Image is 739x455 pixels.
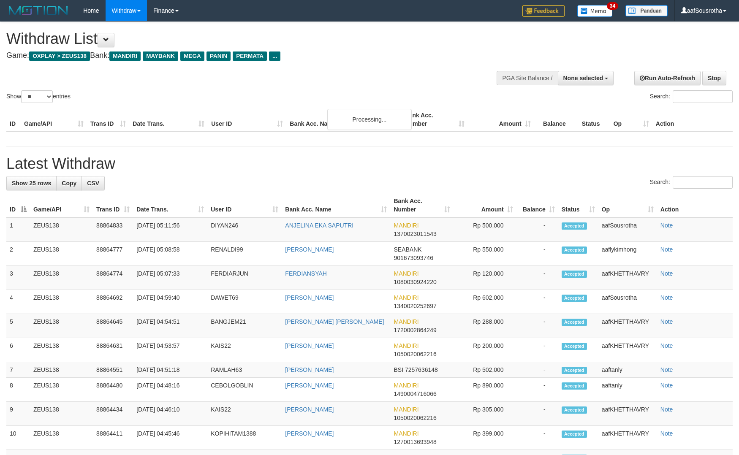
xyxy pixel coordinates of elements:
a: [PERSON_NAME] [PERSON_NAME] [285,318,384,325]
span: Copy 1270013693948 to clipboard [394,439,436,445]
label: Search: [650,90,733,103]
td: Rp 500,000 [454,217,516,242]
span: Accepted [562,367,587,374]
label: Search: [650,176,733,189]
td: CEBOLGOBLIN [207,378,282,402]
th: Status [579,108,610,132]
td: DAWET69 [207,290,282,314]
span: MANDIRI [394,342,418,349]
h1: Withdraw List [6,30,484,47]
a: [PERSON_NAME] [285,342,334,349]
h1: Latest Withdraw [6,155,733,172]
td: ZEUS138 [30,362,93,378]
img: Button%20Memo.svg [577,5,613,17]
a: Note [660,246,673,253]
th: ID [6,108,21,132]
a: [PERSON_NAME] [285,366,334,373]
td: ZEUS138 [30,314,93,338]
td: - [516,314,558,338]
td: aaflykimhong [598,242,657,266]
span: Copy 1050020062216 to clipboard [394,414,436,421]
td: - [516,217,558,242]
td: [DATE] 04:54:51 [133,314,207,338]
td: [DATE] 04:45:46 [133,426,207,450]
td: - [516,402,558,426]
th: Date Trans. [129,108,208,132]
th: Bank Acc. Number [401,108,467,132]
a: [PERSON_NAME] [285,406,334,413]
th: Bank Acc. Number: activate to sort column ascending [390,193,453,217]
th: Balance [534,108,579,132]
td: ZEUS138 [30,290,93,314]
td: 88864645 [93,314,133,338]
span: Accepted [562,431,587,438]
th: Game/API: activate to sort column ascending [30,193,93,217]
th: Bank Acc. Name: activate to sort column ascending [282,193,390,217]
th: Status: activate to sort column ascending [558,193,598,217]
span: Accepted [562,295,587,302]
span: MANDIRI [394,294,418,301]
a: Copy [56,176,82,190]
td: [DATE] 04:48:16 [133,378,207,402]
span: OXPLAY > ZEUS138 [29,51,90,61]
span: CSV [87,180,99,187]
td: ZEUS138 [30,426,93,450]
span: MANDIRI [394,318,418,325]
th: Date Trans.: activate to sort column ascending [133,193,207,217]
th: Amount [468,108,534,132]
td: Rp 502,000 [454,362,516,378]
th: Action [657,193,733,217]
th: User ID [208,108,286,132]
div: Processing... [327,109,412,130]
td: aafKHETTHAVRY [598,338,657,362]
a: Note [660,366,673,373]
td: 88864411 [93,426,133,450]
span: Accepted [562,222,587,230]
div: PGA Site Balance / [497,71,557,85]
th: Bank Acc. Name [286,108,401,132]
a: [PERSON_NAME] [285,430,334,437]
td: ZEUS138 [30,266,93,290]
th: User ID: activate to sort column ascending [207,193,282,217]
td: 88864434 [93,402,133,426]
span: MAYBANK [143,51,178,61]
td: ZEUS138 [30,217,93,242]
label: Show entries [6,90,71,103]
span: MANDIRI [394,382,418,389]
span: Show 25 rows [12,180,51,187]
span: ... [269,51,280,61]
span: MANDIRI [109,51,141,61]
a: Note [660,294,673,301]
span: Accepted [562,406,587,414]
span: 34 [607,2,618,10]
span: Copy 1050020062216 to clipboard [394,351,436,357]
td: Rp 399,000 [454,426,516,450]
a: Note [660,222,673,229]
span: Accepted [562,319,587,326]
td: - [516,426,558,450]
span: MANDIRI [394,430,418,437]
a: Note [660,406,673,413]
input: Search: [673,176,733,189]
td: 6 [6,338,30,362]
td: Rp 120,000 [454,266,516,290]
span: Copy 1340020252697 to clipboard [394,303,436,309]
td: 1 [6,217,30,242]
a: [PERSON_NAME] [285,382,334,389]
span: None selected [563,75,603,81]
span: Accepted [562,246,587,254]
td: aafKHETTHAVRY [598,314,657,338]
td: Rp 602,000 [454,290,516,314]
th: Trans ID: activate to sort column ascending [93,193,133,217]
td: aaftanly [598,378,657,402]
td: 88864480 [93,378,133,402]
td: KAIS22 [207,338,282,362]
td: Rp 288,000 [454,314,516,338]
span: Copy 1490004716066 to clipboard [394,390,436,397]
td: 88864774 [93,266,133,290]
span: Copy 1080030924220 to clipboard [394,279,436,285]
th: Amount: activate to sort column ascending [454,193,516,217]
td: 10 [6,426,30,450]
td: - [516,362,558,378]
span: MANDIRI [394,406,418,413]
